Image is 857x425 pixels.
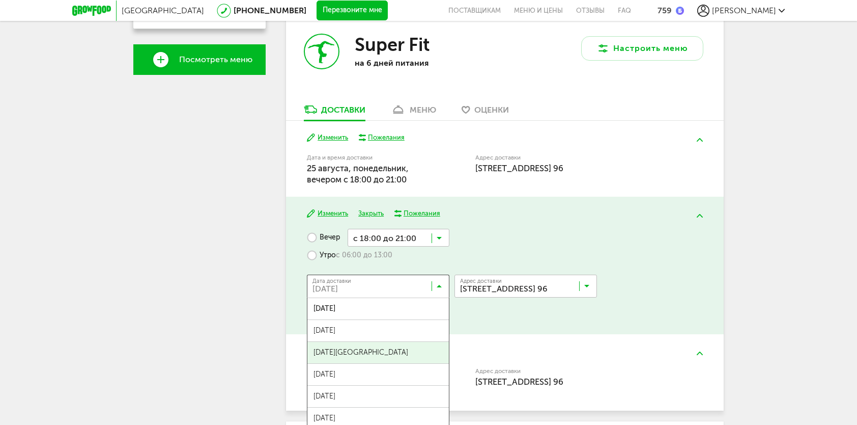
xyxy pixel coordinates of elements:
div: 759 [658,6,672,15]
label: Утро [307,247,392,264]
span: 25 августа, понедельник, вечером c 18:00 до 21:00 [307,163,409,184]
span: Посмотреть меню [179,55,252,64]
label: Адрес доставки [475,155,665,161]
button: Перезвоните мне [317,1,388,21]
span: [STREET_ADDRESS] 96 [475,377,563,387]
div: Пожелания [404,209,440,218]
span: [DATE] [307,320,449,341]
a: меню [386,104,441,120]
span: Оценки [474,105,509,115]
p: на 6 дней питания [355,58,487,68]
button: Изменить [307,133,348,143]
a: Посмотреть меню [133,44,266,75]
img: bonus_b.cdccf46.png [676,7,684,15]
button: Пожелания [394,209,440,218]
span: [DATE] [307,364,449,385]
div: меню [410,105,436,115]
div: Доставки [321,105,365,115]
div: Пожелания [368,133,405,142]
img: arrow-up-green.5eb5f82.svg [697,214,703,218]
label: Дата и время доставки [307,155,423,161]
a: Доставки [299,104,370,120]
button: Закрыть [358,209,384,219]
span: [PERSON_NAME] [712,6,776,15]
label: Адрес доставки [475,368,665,374]
img: arrow-up-green.5eb5f82.svg [697,138,703,142]
a: [PHONE_NUMBER] [234,6,306,15]
span: Адрес доставки [460,278,502,284]
label: Вечер [307,229,340,247]
button: Изменить [307,209,348,219]
span: [DATE] [307,298,449,320]
h3: Super Fit [355,34,430,56]
a: Оценки [456,104,514,120]
span: с 06:00 до 13:00 [336,251,392,260]
span: [DATE][GEOGRAPHIC_DATA] [307,342,449,363]
span: [GEOGRAPHIC_DATA] [122,6,204,15]
span: [DATE] [307,386,449,407]
button: Настроить меню [581,36,703,61]
button: Пожелания [358,133,405,142]
span: [STREET_ADDRESS] 96 [475,163,563,173]
img: arrow-up-green.5eb5f82.svg [697,352,703,355]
